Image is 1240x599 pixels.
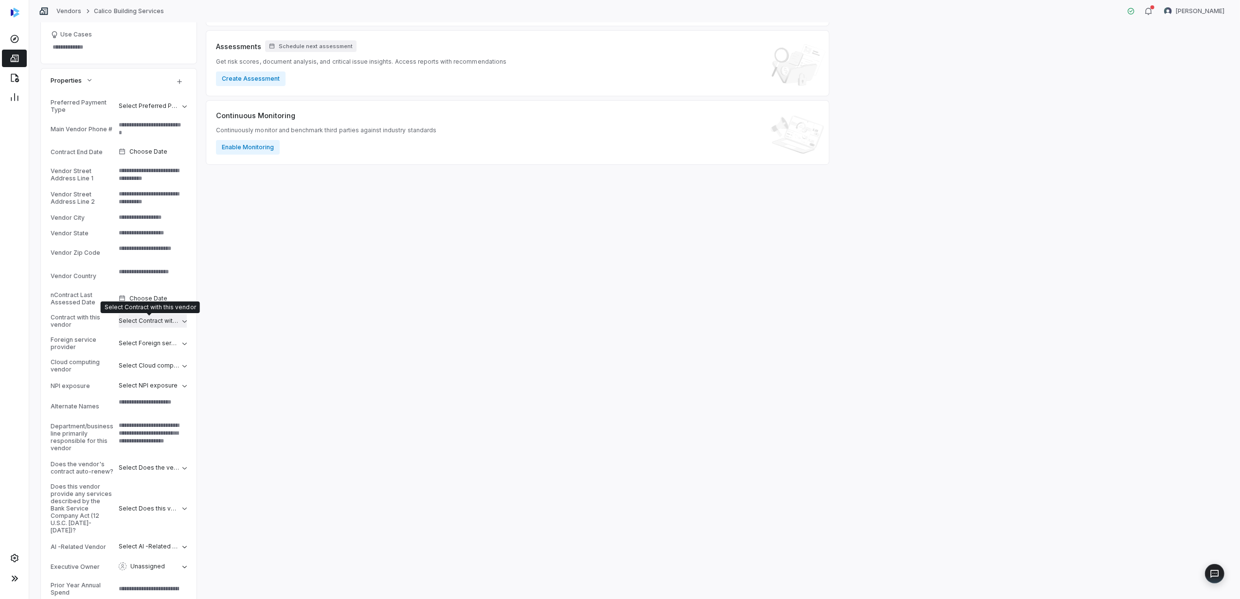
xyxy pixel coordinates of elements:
[1158,4,1230,18] button: Brian Anderson avatar[PERSON_NAME]
[56,7,81,15] a: Vendors
[51,272,115,280] div: Vendor Country
[51,214,115,221] div: Vendor City
[1164,7,1172,15] img: Brian Anderson avatar
[94,7,164,15] a: Calico Building Services
[51,125,115,133] div: Main Vendor Phone #
[51,563,115,570] div: Executive Owner
[51,543,115,550] div: AI -Related Vendor
[115,288,191,309] button: Choose Date
[130,563,165,570] span: Unassigned
[51,581,115,596] div: Prior Year Annual Spend
[51,382,115,389] div: NPI exposure
[51,403,115,410] div: Alternate Names
[51,291,115,306] div: nContract Last Assessed Date
[51,483,115,534] div: Does this vendor provide any services described by the Bank Service Company Act (12 U.S.C. [DATE]...
[216,140,280,155] button: Enable Monitoring
[51,249,115,256] div: Vendor Zip Code
[216,126,436,134] span: Continuously monitor and benchmark third parties against industry standards
[216,71,286,86] button: Create Assessment
[51,76,82,85] span: Properties
[51,229,115,237] div: Vendor State
[51,167,115,182] div: Vendor Street Address Line 1
[51,423,115,452] div: Department/business line primarily responsible for this vendor
[51,314,115,328] div: Contract with this vendor
[51,148,115,156] div: Contract End Date
[129,295,167,302] span: Choose Date
[129,148,167,156] span: Choose Date
[48,71,96,89] button: Properties
[60,31,92,38] span: Use Cases
[51,336,115,351] div: Foreign service provider
[115,141,191,162] button: Choose Date
[105,303,196,311] div: Select Contract with this vendor
[216,110,295,121] span: Continuous Monitoring
[51,358,115,373] div: Cloud computing vendor
[11,8,19,18] img: svg%3e
[265,40,357,52] button: Schedule next assessment
[279,43,353,50] span: Schedule next assessment
[51,99,115,113] div: Preferred Payment Type
[216,58,506,66] span: Get risk scores, document analysis, and critical issue insights. Access reports with recommendations
[51,40,187,54] textarea: Use Cases
[216,41,261,52] span: Assessments
[51,191,115,205] div: Vendor Street Address Line 2
[1176,7,1224,15] span: [PERSON_NAME]
[51,460,115,475] div: Does the vendor's contract auto-renew?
